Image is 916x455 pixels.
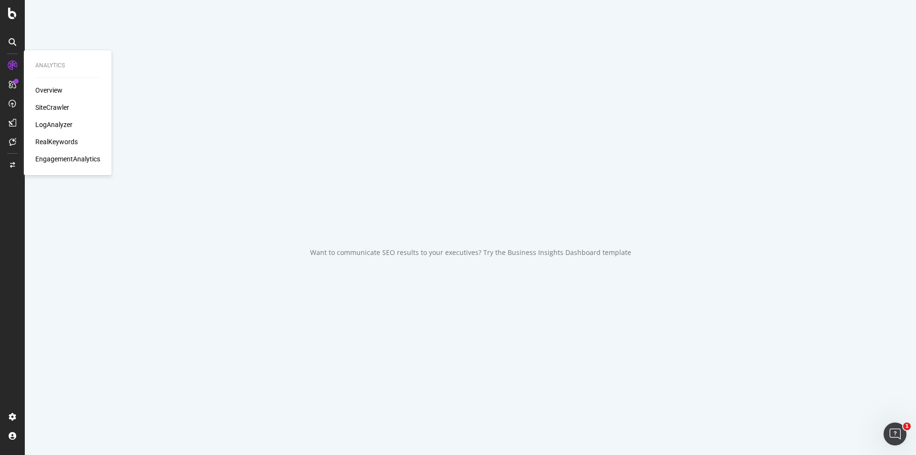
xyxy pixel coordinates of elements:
div: animation [436,198,505,233]
div: Analytics [35,62,100,70]
span: 1 [903,423,911,430]
a: SiteCrawler [35,103,69,112]
iframe: Intercom live chat [884,423,906,445]
a: RealKeywords [35,137,78,147]
div: Want to communicate SEO results to your executives? Try the Business Insights Dashboard template [310,248,631,257]
a: LogAnalyzer [35,120,73,129]
a: EngagementAnalytics [35,154,100,164]
a: Overview [35,85,62,95]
